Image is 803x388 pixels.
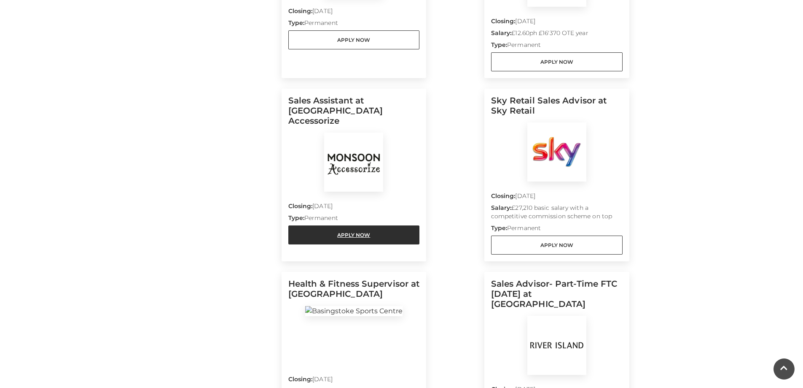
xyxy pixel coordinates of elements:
[491,192,516,200] strong: Closing:
[491,236,623,255] a: Apply Now
[288,279,420,306] h5: Health & Fitness Supervisor at [GEOGRAPHIC_DATA]
[527,122,586,182] img: Sky Retail
[324,133,383,192] img: Monsoon
[305,306,403,316] img: Basingstoke Sports Centre
[527,316,586,375] img: River Island
[288,214,304,222] strong: Type:
[288,7,420,19] p: [DATE]
[491,52,623,71] a: Apply Now
[491,279,623,316] h5: Sales Advisor- Part-Time FTC [DATE] at [GEOGRAPHIC_DATA]
[491,17,516,25] strong: Closing:
[491,192,623,203] p: [DATE]
[491,17,623,29] p: [DATE]
[288,19,420,30] p: Permanent
[491,29,512,37] strong: Salary:
[288,7,313,15] strong: Closing:
[288,202,313,210] strong: Closing:
[288,375,420,387] p: [DATE]
[288,30,420,49] a: Apply Now
[288,225,420,244] a: Apply Now
[491,204,512,212] strong: Salary:
[491,95,623,122] h5: Sky Retail Sales Advisor at Sky Retail
[288,375,313,383] strong: Closing:
[491,224,507,232] strong: Type:
[491,203,623,224] p: £27,210 basic salary with a competitive commission scheme on top
[491,41,623,52] p: Permanent
[491,29,623,41] p: £12.60ph £16'370 OTE year
[491,41,507,49] strong: Type:
[288,202,420,214] p: [DATE]
[288,19,304,27] strong: Type:
[288,95,420,133] h5: Sales Assistant at [GEOGRAPHIC_DATA] Accessorize
[491,224,623,236] p: Permanent
[288,214,420,225] p: Permanent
